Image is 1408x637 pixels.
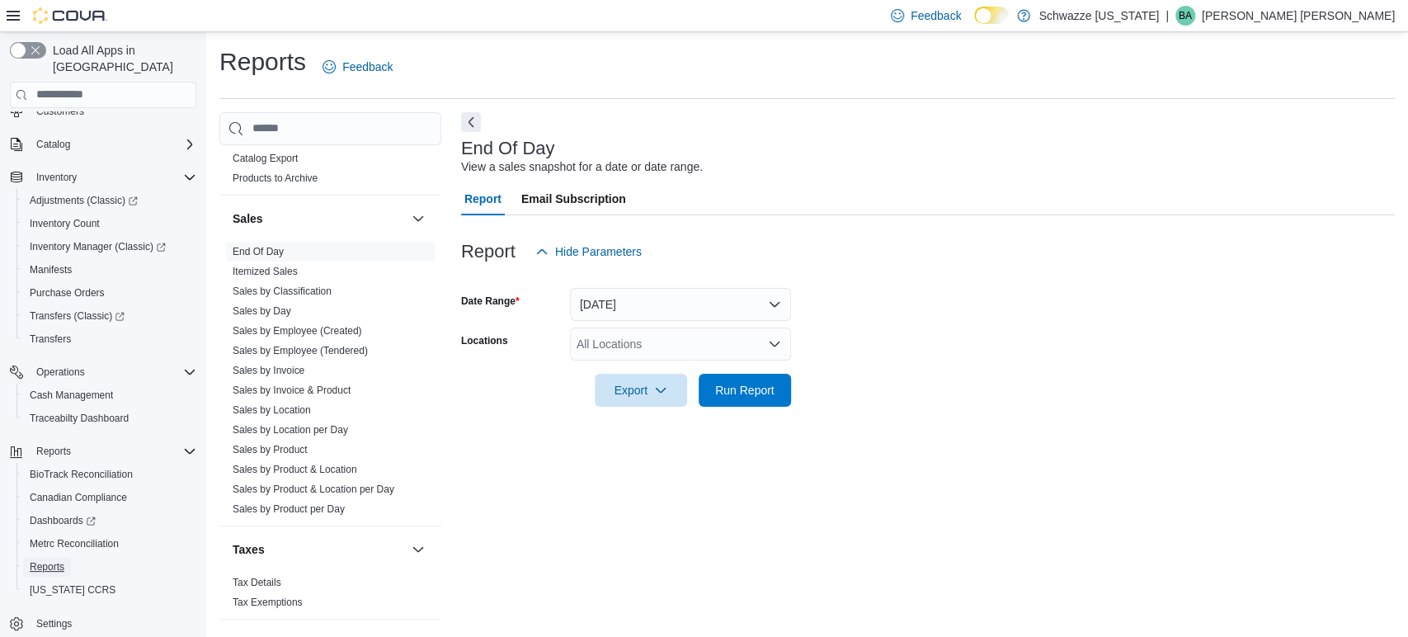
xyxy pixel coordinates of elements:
a: Sales by Product & Location per Day [233,484,394,495]
span: Adjustments (Classic) [30,194,138,207]
a: Dashboards [16,509,203,532]
span: BioTrack Reconciliation [23,465,196,484]
span: Inventory Manager (Classic) [30,240,166,253]
button: Inventory Count [16,212,203,235]
span: Operations [36,366,85,379]
span: Sales by Product & Location per Day [233,483,394,496]
button: Inventory [3,166,203,189]
button: Traceabilty Dashboard [16,407,203,430]
span: Settings [30,613,196,634]
span: Sales by Product [233,443,308,456]
span: Customers [36,105,84,118]
a: Sales by Product per Day [233,503,345,515]
a: Sales by Product [233,444,308,455]
span: Adjustments (Classic) [23,191,196,210]
span: Email Subscription [521,182,626,215]
span: Run Report [715,382,775,399]
span: Sales by Product & Location [233,463,357,476]
div: Taxes [219,573,441,619]
a: Catalog Export [233,153,298,164]
a: Sales by Classification [233,285,332,297]
span: Hide Parameters [555,243,642,260]
span: Manifests [23,260,196,280]
a: Canadian Compliance [23,488,134,507]
button: Metrc Reconciliation [16,532,203,555]
button: [US_STATE] CCRS [16,578,203,602]
h1: Reports [219,45,306,78]
a: Metrc Reconciliation [23,534,125,554]
a: Tax Details [233,577,281,588]
a: Adjustments (Classic) [16,189,203,212]
span: Catalog [36,138,70,151]
span: Sales by Employee (Created) [233,324,362,337]
h3: Taxes [233,541,265,558]
label: Date Range [461,295,520,308]
span: Metrc Reconciliation [30,537,119,550]
span: Sales by Classification [233,285,332,298]
button: Operations [3,361,203,384]
div: View a sales snapshot for a date or date range. [461,158,703,176]
button: Operations [30,362,92,382]
a: [US_STATE] CCRS [23,580,122,600]
a: Inventory Manager (Classic) [23,237,172,257]
span: Inventory [36,171,77,184]
a: Transfers (Classic) [23,306,131,326]
span: Catalog Export [233,152,298,165]
p: [PERSON_NAME] [PERSON_NAME] [1202,6,1395,26]
p: Schwazze [US_STATE] [1038,6,1159,26]
a: Dashboards [23,511,102,531]
button: Cash Management [16,384,203,407]
button: Reports [3,440,203,463]
button: BioTrack Reconciliation [16,463,203,486]
div: Products [219,149,441,195]
span: Catalog [30,134,196,154]
span: End Of Day [233,245,284,258]
a: Cash Management [23,385,120,405]
button: Catalog [30,134,77,154]
span: BioTrack Reconciliation [30,468,133,481]
span: Sales by Invoice & Product [233,384,351,397]
h3: Sales [233,210,263,227]
button: Next [461,112,481,132]
a: Settings [30,614,78,634]
span: Inventory [30,168,196,187]
span: Tax Exemptions [233,596,303,609]
img: Cova [33,7,107,24]
span: Purchase Orders [30,286,105,300]
span: Dark Mode [974,24,975,25]
span: Reports [36,445,71,458]
span: Itemized Sales [233,265,298,278]
span: Sales by Product per Day [233,503,345,516]
input: Dark Mode [974,7,1009,24]
a: Tax Exemptions [233,597,303,608]
a: Inventory Count [23,214,106,234]
span: Cash Management [30,389,113,402]
span: Inventory Count [30,217,100,230]
span: Customers [30,101,196,121]
button: Run Report [699,374,791,407]
button: Catalog [3,133,203,156]
a: End Of Day [233,246,284,257]
button: Hide Parameters [529,235,648,268]
span: Purchase Orders [23,283,196,303]
span: Load All Apps in [GEOGRAPHIC_DATA] [46,42,196,75]
button: Export [595,374,687,407]
button: Purchase Orders [16,281,203,304]
span: Transfers (Classic) [23,306,196,326]
span: Sales by Location [233,403,311,417]
a: Manifests [23,260,78,280]
span: Reports [23,557,196,577]
span: Traceabilty Dashboard [23,408,196,428]
a: Sales by Invoice & Product [233,385,351,396]
a: Feedback [316,50,399,83]
button: [DATE] [570,288,791,321]
label: Locations [461,334,508,347]
span: Sales by Employee (Tendered) [233,344,368,357]
span: BA [1179,6,1192,26]
button: Canadian Compliance [16,486,203,509]
span: Metrc Reconciliation [23,534,196,554]
span: Export [605,374,677,407]
a: Sales by Location per Day [233,424,348,436]
span: Settings [36,617,72,630]
a: Sales by Employee (Tendered) [233,345,368,356]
